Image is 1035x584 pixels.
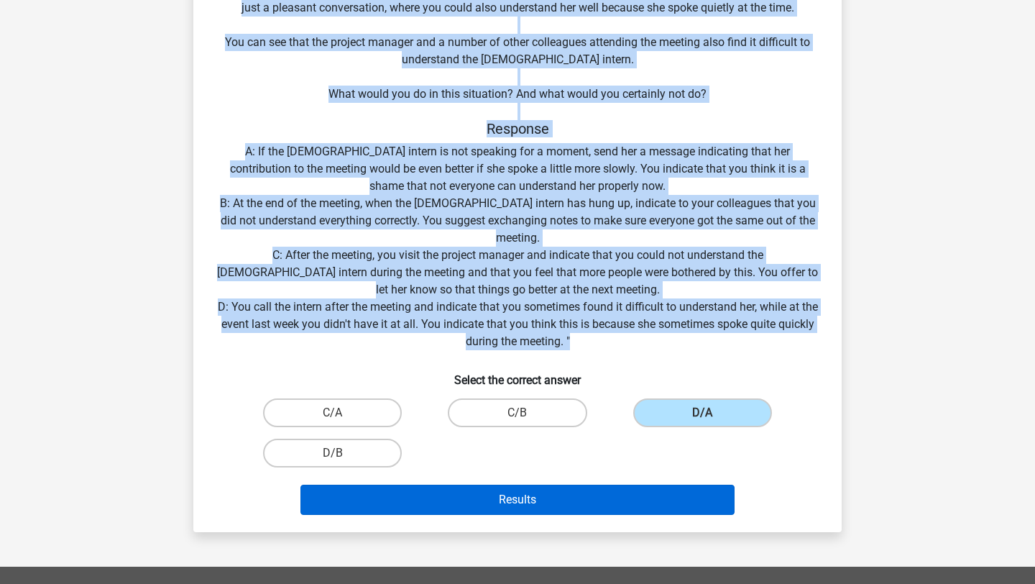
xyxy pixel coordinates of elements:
[448,398,586,427] label: C/B
[263,398,402,427] label: C/A
[216,362,819,387] h6: Select the correct answer
[633,398,772,427] label: D/A
[263,439,402,467] label: D/B
[300,485,735,515] button: Results
[216,120,819,137] h5: Response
